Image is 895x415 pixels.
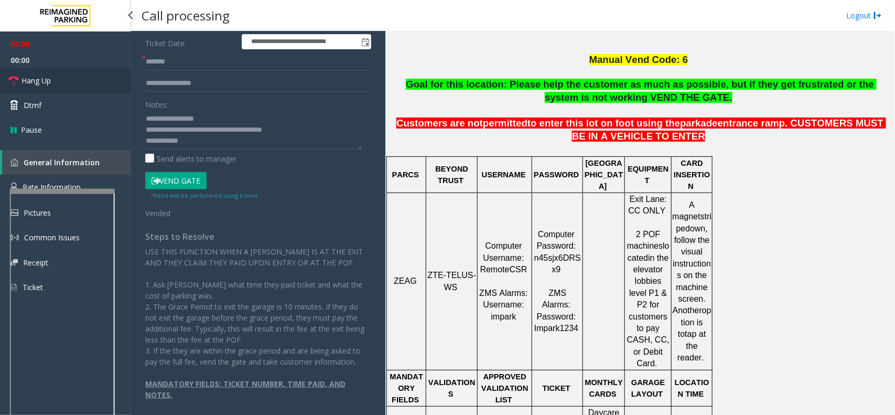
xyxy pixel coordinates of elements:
span: Hang Up [21,75,51,86]
span: Impark1234 [534,324,579,333]
span: ZTE-TELUS-WS [428,271,476,291]
span: ZMS Alarms: [479,289,527,297]
span: Exit Lane: CC ONLY [629,195,670,215]
span: parkade [680,118,718,129]
small: Vend will be performed using 6 tone [150,191,258,199]
span: tap at the reader. [677,329,708,362]
span: PARCS [392,171,419,179]
span: impark [491,312,516,321]
span: MANDATORY FIELDS [390,373,424,405]
img: 'icon' [10,183,17,192]
span: EQUIPMENT [628,165,668,185]
h3: Call processing [136,3,235,28]
span: VALIDATIONS [428,378,476,398]
h4: Steps to Resolve [145,232,371,242]
label: Ticket Date: [143,34,239,50]
button: Vend Gate [145,172,207,190]
span: n45sjx6DRSx9 [534,253,581,274]
span: option [681,306,711,326]
img: logout [874,10,882,21]
span: USERNAME [482,171,526,179]
span: Password: [537,241,576,250]
span: MONTHLY CARDS [585,378,626,398]
p: USE THIS FUNCTION WHEN A [PERSON_NAME] IS AT THE EXIT AND THEY CLAIM THEY PAID UPON ENTRY OR AT T... [145,246,371,367]
span: Rate Information [23,182,81,192]
span: CARD INSERTION [674,159,710,191]
span: Computer [485,241,522,250]
span: ZMS Alarms: [542,289,570,309]
span: LOCATION TIME [675,378,709,398]
label: Notes: [145,95,168,110]
a: General Information [2,150,131,175]
span: in the elevator lobbies level P1 & P2 for customers to pay CASH, CC, or Debit Card. [627,253,672,368]
span: located [628,241,670,262]
span: 2 POF machines [627,230,663,250]
span: Vended [145,208,170,218]
u: MANDATORY FIELDS: TICKET NUMBER, TIME PAID, AND NOTES. [145,379,346,400]
span: APPROVED VALIDATION LIST [481,373,531,405]
span: General Information [24,157,100,167]
img: 'icon' [10,158,18,166]
span: entrance ramp. CUSTOMERS MUST BE IN A VEHICLE TO ENTER [572,118,886,142]
span: Dtmf [24,100,41,111]
span: [GEOGRAPHIC_DATA] [585,159,623,191]
span: BEYOND TRUST [435,165,470,185]
span: Pause [21,124,42,135]
span: TICKET [543,384,570,392]
a: Logout [846,10,882,21]
span: Manual Vend Code: 6 [589,54,688,65]
span: Password: [537,312,576,321]
span: Customers are not [396,118,483,129]
span: ZEAG [394,276,417,285]
label: Send alerts to manager [145,153,236,164]
span: Username: [483,253,524,262]
span: Toggle popup [359,35,371,49]
span: Username: [483,300,524,309]
span: RemoteCSR [480,265,527,274]
span: stripe [676,212,712,232]
span: Computer [538,230,575,239]
span: down, follow the visual instructions on the machine screen. Another [673,224,712,315]
span: Goal for this location: Please help the customer as much as possible, but if they get frustrated ... [406,79,877,103]
span: permitted [483,118,527,129]
span: PASSWORD [534,171,579,179]
span: to enter this lot on foot using the [527,118,680,129]
span: GARAGE LAYOUT [631,378,667,398]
